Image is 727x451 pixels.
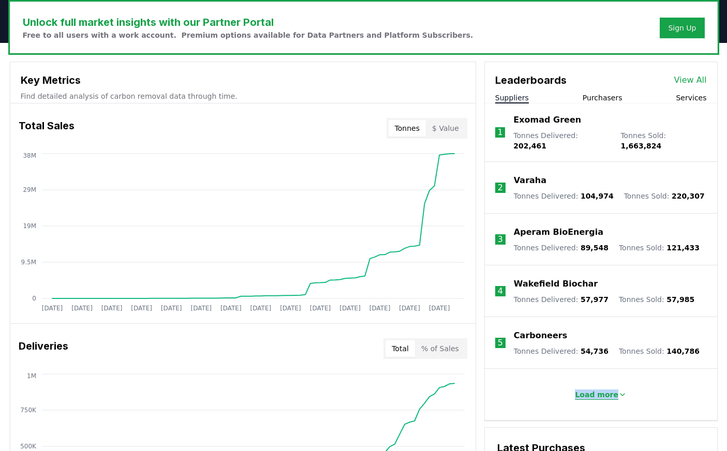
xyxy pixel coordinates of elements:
[23,30,473,40] p: Free to all users with a work account. Premium options available for Data Partners and Platform S...
[71,305,93,312] tspan: [DATE]
[514,226,603,238] a: Aperam BioEnergia
[619,346,700,356] p: Tonnes Sold :
[41,305,63,312] tspan: [DATE]
[674,74,707,86] a: View All
[581,192,614,200] span: 104,974
[498,182,503,194] p: 2
[131,305,152,312] tspan: [DATE]
[624,191,705,201] p: Tonnes Sold :
[23,222,36,230] tspan: 19M
[20,407,37,414] tspan: 750K
[660,18,704,38] button: Sign Up
[190,305,212,312] tspan: [DATE]
[498,233,503,246] p: 3
[23,152,36,159] tspan: 38M
[426,120,465,137] button: $ Value
[27,372,36,380] tspan: 1M
[19,338,68,359] h3: Deliveries
[514,243,609,253] p: Tonnes Delivered :
[23,186,36,193] tspan: 29M
[19,118,75,139] h3: Total Sales
[514,191,614,201] p: Tonnes Delivered :
[498,337,503,349] p: 5
[513,142,546,150] span: 202,461
[513,114,581,126] a: Exomad Green
[581,347,609,355] span: 54,736
[676,93,706,103] button: Services
[498,285,503,297] p: 4
[21,259,36,266] tspan: 9.5M
[567,384,635,405] button: Load more
[620,130,706,151] p: Tonnes Sold :
[399,305,420,312] tspan: [DATE]
[619,294,694,305] p: Tonnes Sold :
[21,91,465,101] p: Find detailed analysis of carbon removal data through time.
[513,130,610,151] p: Tonnes Delivered :
[309,305,331,312] tspan: [DATE]
[428,305,450,312] tspan: [DATE]
[672,192,705,200] span: 220,307
[666,244,700,252] span: 121,433
[514,278,598,290] a: Wakefield Biochar
[514,346,609,356] p: Tonnes Delivered :
[21,72,465,88] h3: Key Metrics
[389,120,426,137] button: Tonnes
[666,295,694,304] span: 57,985
[101,305,122,312] tspan: [DATE]
[339,305,361,312] tspan: [DATE]
[668,23,696,33] a: Sign Up
[20,443,37,450] tspan: 500K
[514,294,609,305] p: Tonnes Delivered :
[581,244,609,252] span: 89,548
[495,93,529,103] button: Suppliers
[220,305,242,312] tspan: [DATE]
[495,72,567,88] h3: Leaderboards
[583,93,622,103] button: Purchasers
[160,305,182,312] tspan: [DATE]
[514,174,546,187] a: Varaha
[666,347,700,355] span: 140,786
[250,305,271,312] tspan: [DATE]
[385,340,415,357] button: Total
[581,295,609,304] span: 57,977
[620,142,661,150] span: 1,663,824
[514,329,567,342] a: Carboneers
[369,305,390,312] tspan: [DATE]
[23,14,473,30] h3: Unlock full market insights with our Partner Portal
[575,389,618,400] p: Load more
[32,295,36,302] tspan: 0
[415,340,465,357] button: % of Sales
[280,305,301,312] tspan: [DATE]
[497,126,502,139] p: 1
[619,243,700,253] p: Tonnes Sold :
